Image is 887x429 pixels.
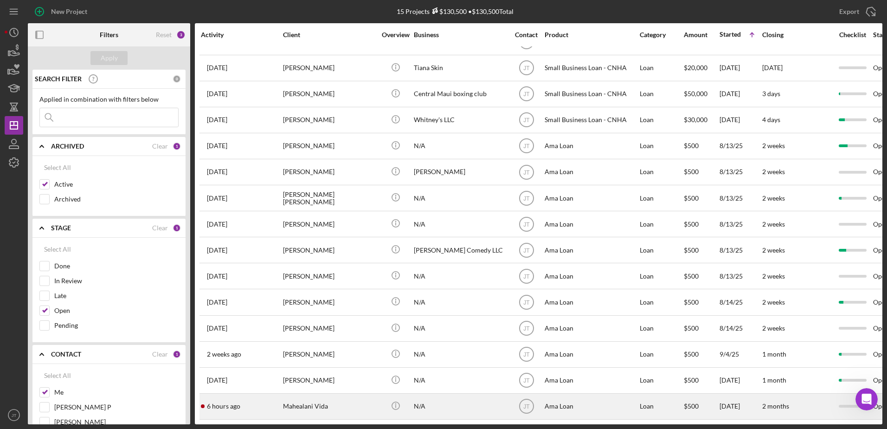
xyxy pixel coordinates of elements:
[684,246,699,254] span: $500
[173,224,181,232] div: 1
[26,5,41,20] img: Profile image for Operator
[207,116,227,123] time: 2025-08-18 22:16
[54,417,179,427] label: [PERSON_NAME]
[283,160,376,184] div: [PERSON_NAME]
[7,41,178,87] div: Christina says…
[90,51,128,65] button: Apply
[684,31,719,39] div: Amount
[545,342,637,367] div: Ama Loan
[44,366,71,385] div: Select All
[684,350,699,358] span: $500
[51,224,71,232] b: STAGE
[545,290,637,314] div: Ama Loan
[523,91,530,97] text: JT
[640,238,683,262] div: Loan
[54,403,179,412] label: [PERSON_NAME] P
[640,186,683,210] div: Loan
[207,142,227,149] time: 2025-08-30 01:37
[640,316,683,341] div: Loan
[762,272,785,280] time: 2 weeks
[283,82,376,106] div: [PERSON_NAME]
[545,316,637,341] div: Ama Loan
[7,13,178,41] div: Jazmin says…
[640,56,683,80] div: Loan
[44,297,51,304] button: Upload attachment
[640,290,683,314] div: Loan
[173,142,181,150] div: 1
[523,117,530,123] text: JT
[283,56,376,80] div: [PERSON_NAME]
[684,376,699,384] span: $500
[545,264,637,288] div: Ama Loan
[5,406,23,424] button: JT
[523,351,530,358] text: JT
[39,240,76,259] button: Select All
[41,92,171,120] div: If we have to deny an application for an "other" reason not listed, we could add the reasoning in...
[545,134,637,158] div: Ama Loan
[684,90,707,97] span: $50,000
[640,108,683,132] div: Loan
[414,56,507,80] div: Tiana Skin
[640,212,683,236] div: Loan
[720,238,761,262] div: 8/13/25
[414,108,507,132] div: Whitney's LLC
[762,402,789,410] time: 2 months
[523,299,530,306] text: JT
[720,134,761,158] div: 8/13/25
[378,31,413,39] div: Overview
[201,31,282,39] div: Activity
[51,351,81,358] b: CONTACT
[7,132,152,253] div: Noted, thank you for the additional insight! For now, you could add more custom turndown reasons ...
[523,169,530,175] text: JT
[762,64,783,71] time: [DATE]
[44,240,71,259] div: Select All
[283,134,376,158] div: [PERSON_NAME]
[152,143,168,150] div: Clear
[51,143,84,150] b: ARCHIVED
[640,342,683,367] div: Loan
[720,160,761,184] div: 8/13/25
[414,290,507,314] div: N/A
[54,276,179,286] label: In Review
[545,368,637,393] div: Ama Loan
[33,87,178,125] div: If we have to deny an application for an "other" reason not listed, we could add the reasoning in...
[855,388,878,410] iframe: Intercom live chat
[207,168,227,175] time: 2025-08-13 00:20
[207,325,227,332] time: 2025-08-14 23:37
[523,403,530,410] text: JT
[15,138,145,247] div: Noted, thank you for the additional insight! For now, you could add more custom turndown reasons ...
[39,96,179,103] div: Applied in combination with filters below
[720,31,741,38] div: Started
[684,220,699,228] span: $500
[414,134,507,158] div: N/A
[762,194,785,202] time: 2 weeks
[762,246,785,254] time: 2 weeks
[152,224,168,232] div: Clear
[684,116,707,123] span: $30,000
[640,394,683,419] div: Loan
[101,51,118,65] div: Apply
[414,368,507,393] div: N/A
[283,394,376,419] div: Mahealani Vida
[159,293,174,308] button: Send a message…
[414,160,507,184] div: [PERSON_NAME]
[762,116,780,123] time: 4 days
[684,272,699,280] span: $500
[523,65,530,71] text: JT
[640,368,683,393] div: Loan
[45,12,116,21] p: The team can also help
[830,2,882,21] button: Export
[283,31,376,39] div: Client
[762,31,832,39] div: Closing
[39,366,76,385] button: Select All
[7,41,152,79] div: I will also share this feedback with our product team, could you tell me a bit more why this is i...
[145,4,163,21] button: Home
[545,160,637,184] div: Ama Loan
[833,31,872,39] div: Checklist
[7,273,178,303] div: Operator says…
[762,90,780,97] time: 3 days
[54,321,179,330] label: Pending
[523,325,530,332] text: JT
[545,56,637,80] div: Small Business Loan - CNHA
[640,82,683,106] div: Loan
